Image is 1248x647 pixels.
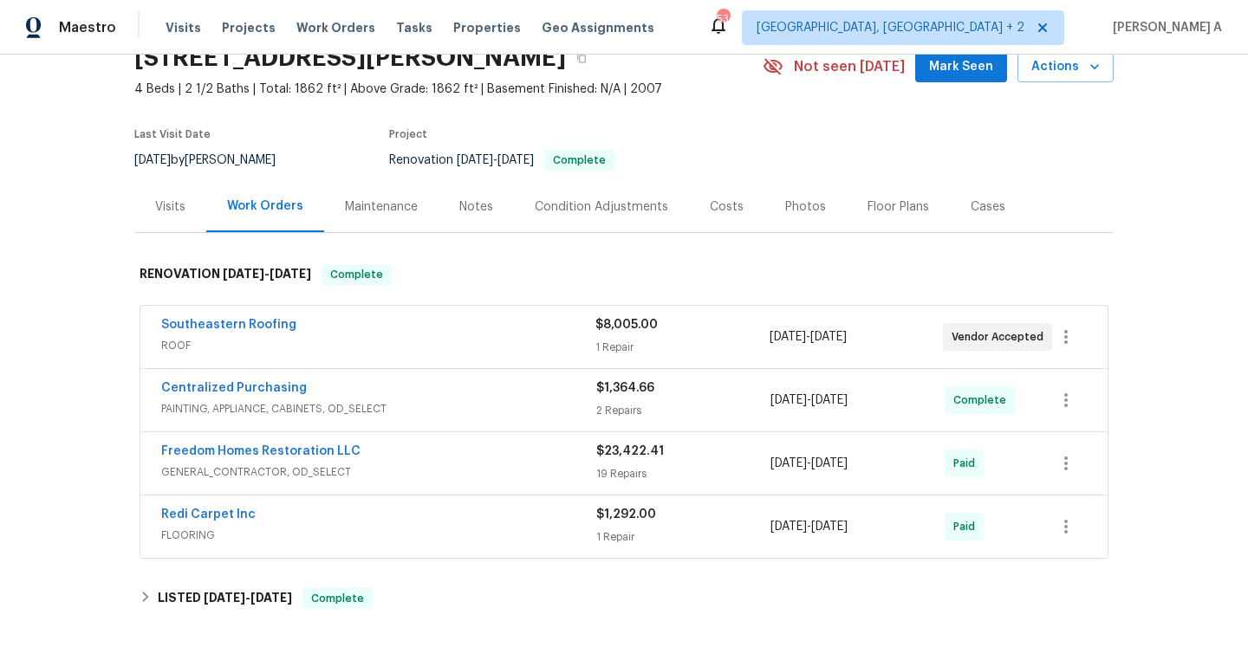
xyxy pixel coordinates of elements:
span: Complete [304,590,371,607]
span: Complete [546,155,613,165]
span: [DATE] [811,457,848,469]
span: Work Orders [296,19,375,36]
a: Southeastern Roofing [161,319,296,331]
span: [DATE] [811,521,848,533]
span: Mark Seen [929,56,993,78]
span: - [457,154,534,166]
button: Mark Seen [915,51,1007,83]
div: 19 Repairs [596,465,770,482]
span: PAINTING, APPLIANCE, CABINETS, OD_SELECT [161,400,596,417]
div: Photos [785,198,826,216]
span: - [223,268,311,280]
span: Actions [1031,56,1100,78]
span: [DATE] [497,154,534,166]
div: 1 Repair [595,339,769,356]
div: Cases [971,198,1005,216]
span: Vendor Accepted [952,328,1050,346]
div: 53 [717,10,729,28]
div: Visits [155,198,185,216]
span: Renovation [389,154,614,166]
span: Last Visit Date [134,129,211,139]
div: Work Orders [227,197,303,215]
span: 4 Beds | 2 1/2 Baths | Total: 1862 ft² | Above Grade: 1862 ft² | Basement Finished: N/A | 2007 [134,81,763,98]
span: FLOORING [161,527,596,544]
span: [DATE] [770,457,807,469]
span: [DATE] [457,154,493,166]
span: Complete [953,391,1013,409]
span: $8,005.00 [595,319,658,331]
div: Condition Adjustments [535,198,668,216]
span: - [204,592,292,604]
div: by [PERSON_NAME] [134,150,296,171]
a: Centralized Purchasing [161,382,307,394]
span: - [770,328,847,346]
span: GENERAL_CONTRACTOR, OD_SELECT [161,463,596,481]
span: - [770,391,848,409]
button: Actions [1017,51,1114,83]
span: [DATE] [810,331,847,343]
span: [DATE] [250,592,292,604]
span: $1,292.00 [596,508,656,521]
span: [DATE] [770,331,806,343]
span: Projects [222,19,276,36]
div: LISTED [DATE]-[DATE]Complete [134,578,1114,619]
span: [PERSON_NAME] A [1106,19,1222,36]
span: [DATE] [134,154,171,166]
span: Paid [953,455,982,472]
span: Project [389,129,427,139]
div: RENOVATION [DATE]-[DATE]Complete [134,247,1114,302]
span: [DATE] [204,592,245,604]
span: [DATE] [223,268,264,280]
span: Tasks [396,22,432,34]
span: Visits [166,19,201,36]
h6: RENOVATION [140,264,311,285]
h6: LISTED [158,588,292,609]
span: Properties [453,19,521,36]
span: Complete [323,266,390,283]
h2: [STREET_ADDRESS][PERSON_NAME] [134,49,566,67]
div: Floor Plans [868,198,929,216]
span: [DATE] [770,394,807,406]
div: Maintenance [345,198,418,216]
span: Maestro [59,19,116,36]
span: Paid [953,518,982,535]
span: - [770,518,848,535]
span: - [770,455,848,472]
span: Geo Assignments [542,19,654,36]
span: [DATE] [811,394,848,406]
span: ROOF [161,337,595,354]
a: Redi Carpet Inc [161,508,256,521]
span: Not seen [DATE] [794,58,905,75]
span: [DATE] [270,268,311,280]
button: Copy Address [566,42,597,74]
span: $1,364.66 [596,382,654,394]
span: $23,422.41 [596,445,664,457]
div: Costs [710,198,744,216]
a: Freedom Homes Restoration LLC [161,445,361,457]
div: 1 Repair [596,528,770,546]
span: [DATE] [770,521,807,533]
div: Notes [459,198,493,216]
div: 2 Repairs [596,402,770,419]
span: [GEOGRAPHIC_DATA], [GEOGRAPHIC_DATA] + 2 [757,19,1024,36]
